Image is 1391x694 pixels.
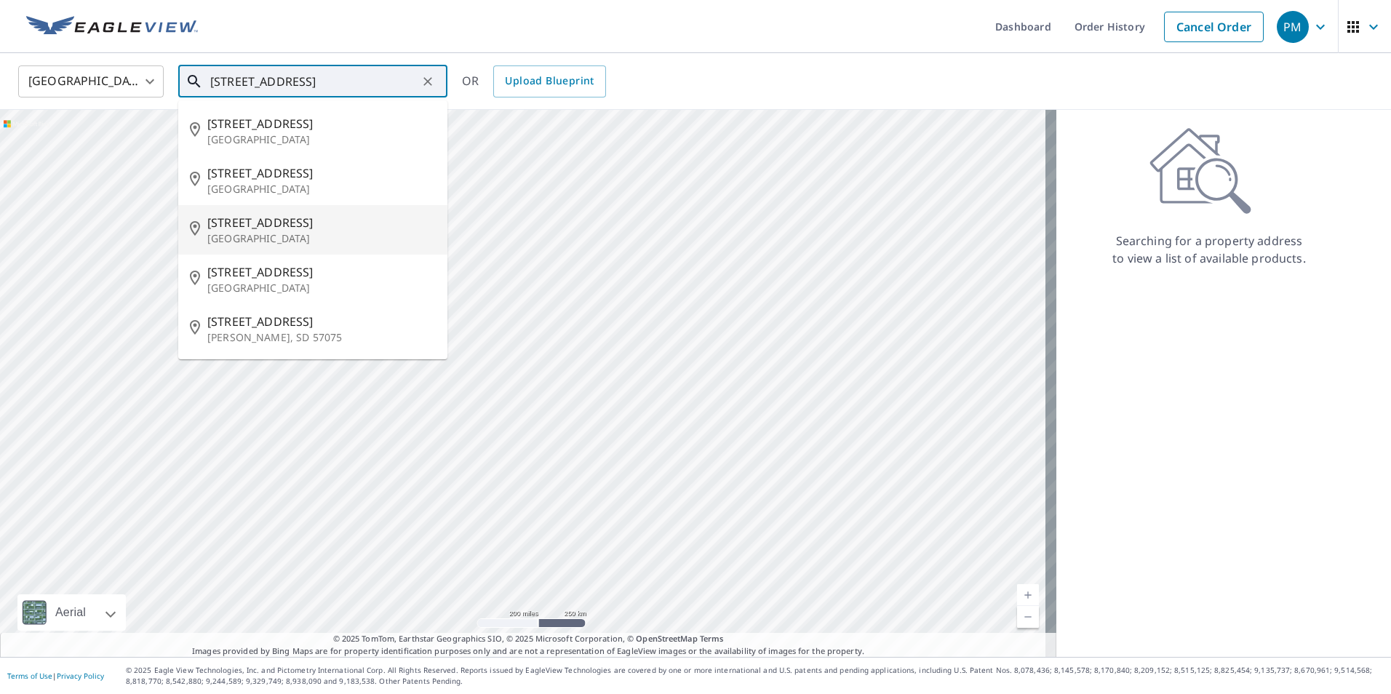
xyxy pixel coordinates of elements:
[700,633,724,644] a: Terms
[126,665,1384,687] p: © 2025 Eagle View Technologies, Inc. and Pictometry International Corp. All Rights Reserved. Repo...
[51,594,90,631] div: Aerial
[207,214,436,231] span: [STREET_ADDRESS]
[1017,584,1039,606] a: Current Level 5, Zoom In
[333,633,724,645] span: © 2025 TomTom, Earthstar Geographics SIO, © 2025 Microsoft Corporation, ©
[462,65,606,97] div: OR
[18,61,164,102] div: [GEOGRAPHIC_DATA]
[207,330,436,345] p: [PERSON_NAME], SD 57075
[210,61,418,102] input: Search by address or latitude-longitude
[418,71,438,92] button: Clear
[207,115,436,132] span: [STREET_ADDRESS]
[207,132,436,147] p: [GEOGRAPHIC_DATA]
[1277,11,1309,43] div: PM
[207,263,436,281] span: [STREET_ADDRESS]
[1164,12,1264,42] a: Cancel Order
[7,671,52,681] a: Terms of Use
[493,65,605,97] a: Upload Blueprint
[26,16,198,38] img: EV Logo
[207,281,436,295] p: [GEOGRAPHIC_DATA]
[207,313,436,330] span: [STREET_ADDRESS]
[7,671,104,680] p: |
[207,164,436,182] span: [STREET_ADDRESS]
[57,671,104,681] a: Privacy Policy
[1017,606,1039,628] a: Current Level 5, Zoom Out
[636,633,697,644] a: OpenStreetMap
[207,182,436,196] p: [GEOGRAPHIC_DATA]
[207,231,436,246] p: [GEOGRAPHIC_DATA]
[505,72,594,90] span: Upload Blueprint
[1112,232,1307,267] p: Searching for a property address to view a list of available products.
[17,594,126,631] div: Aerial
